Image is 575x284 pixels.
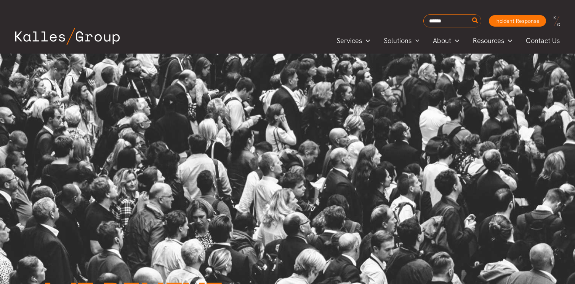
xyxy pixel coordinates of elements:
span: Solutions [384,35,412,46]
span: About [433,35,451,46]
button: Search [471,15,480,27]
span: Menu Toggle [504,35,512,46]
span: Menu Toggle [451,35,459,46]
a: Incident Response [489,15,546,27]
span: Services [336,35,362,46]
a: ServicesMenu Toggle [330,35,377,46]
span: Menu Toggle [412,35,420,46]
span: Contact Us [526,35,560,46]
span: Menu Toggle [362,35,370,46]
a: Contact Us [519,35,567,46]
a: SolutionsMenu Toggle [377,35,426,46]
span: Resources [473,35,504,46]
nav: Primary Site Navigation [330,34,567,47]
a: AboutMenu Toggle [426,35,466,46]
a: ResourcesMenu Toggle [466,35,519,46]
img: Kalles Group [15,28,120,45]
